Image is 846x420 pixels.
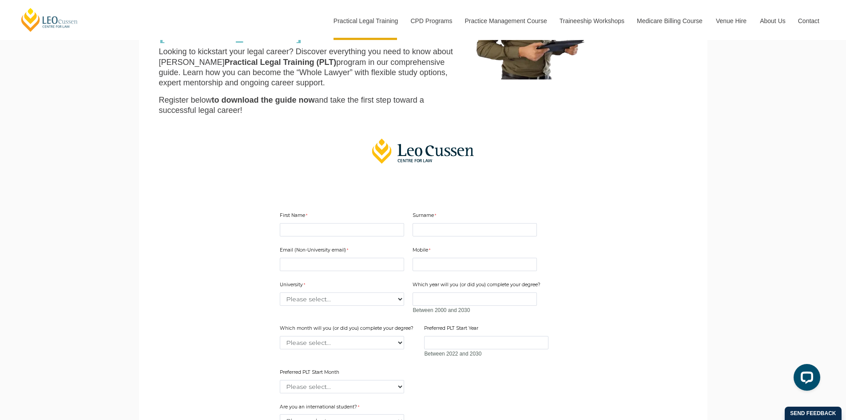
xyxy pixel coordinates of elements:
[159,96,424,115] span: and take the first step toward a successful legal career!
[630,2,709,40] a: Medicare Billing Course
[159,96,212,104] span: Register below
[280,281,307,290] label: University
[159,47,453,66] span: Looking to kickstart your legal career? Discover everything you need to know about [PERSON_NAME]
[413,223,537,236] input: Surname
[413,212,438,221] label: Surname
[413,307,470,313] span: Between 2000 and 2030
[413,281,543,290] label: Which year will you (or did you) complete your degree?
[413,258,537,271] input: Mobile
[212,96,315,104] span: to download the guide now
[413,247,433,256] label: Mobile
[791,2,826,40] a: Contact
[280,223,404,236] input: First Name
[786,360,824,398] iframe: LiveChat chat widget
[553,2,630,40] a: Traineeship Workshops
[404,2,458,40] a: CPD Programs
[327,2,404,40] a: Practical Legal Training
[280,258,404,271] input: Email (Non-University email)
[280,369,342,378] label: Preferred PLT Start Month
[280,212,310,221] label: First Name
[20,7,79,32] a: [PERSON_NAME] Centre for Law
[424,325,481,334] label: Preferred PLT Start Year
[280,404,369,412] label: Are you an international student?
[280,247,350,256] label: Email (Non-University email)
[458,2,553,40] a: Practice Management Course
[225,58,337,67] span: Practical Legal Training (PLT)
[280,380,404,393] select: Preferred PLT Start Month
[424,336,548,349] input: Preferred PLT Start Year
[413,292,537,306] input: Which year will you (or did you) complete your degree?
[424,351,481,357] span: Between 2022 and 2030
[280,336,404,349] select: Which month will you (or did you) complete your degree?
[753,2,791,40] a: About Us
[280,292,404,306] select: University
[280,325,416,334] label: Which month will you (or did you) complete your degree?
[159,58,448,88] span: program in our comprehensive guide. Learn how you can become the “Whole Lawyer” with flexible stu...
[709,2,753,40] a: Venue Hire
